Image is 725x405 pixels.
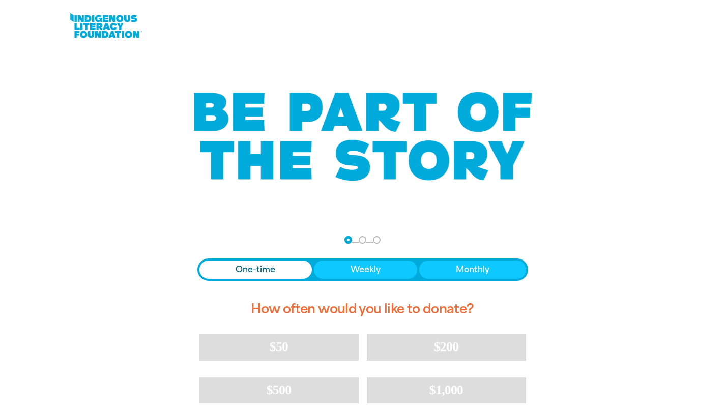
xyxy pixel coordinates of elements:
[197,293,528,326] h2: How often would you like to donate?
[359,236,366,244] button: Navigate to step 2 of 3 to enter your details
[373,236,381,244] button: Navigate to step 3 of 3 to enter your payment details
[429,383,463,397] span: $1,000
[351,264,381,276] span: Weekly
[267,383,292,397] span: $500
[344,236,352,244] button: Navigate to step 1 of 3 to enter your donation amount
[236,264,275,276] span: One-time
[270,339,288,354] span: $50
[199,334,359,360] button: $50
[314,261,417,279] button: Weekly
[185,72,541,201] img: Be part of the story
[456,264,489,276] span: Monthly
[199,261,312,279] button: One-time
[367,334,526,360] button: $200
[197,258,528,281] div: Donation frequency
[367,377,526,403] button: $1,000
[434,339,459,354] span: $200
[419,261,526,279] button: Monthly
[199,377,359,403] button: $500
